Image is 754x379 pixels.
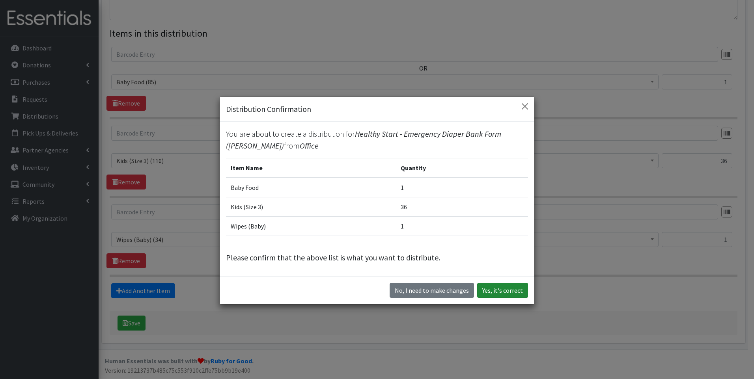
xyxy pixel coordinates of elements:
p: You are about to create a distribution for from [226,128,528,152]
td: Wipes (Baby) [226,217,396,236]
td: Kids (Size 3) [226,197,396,217]
h5: Distribution Confirmation [226,103,311,115]
button: Yes, it's correct [477,283,528,298]
span: Office [300,141,319,150]
td: 1 [396,178,528,197]
button: Close [519,100,531,113]
button: No I need to make changes [390,283,474,298]
td: 1 [396,217,528,236]
th: Item Name [226,158,396,178]
span: Healthy Start - Emergency Diaper Bank Form ([PERSON_NAME]) [226,129,501,150]
p: Please confirm that the above list is what you want to distribute. [226,252,528,264]
th: Quantity [396,158,528,178]
td: 36 [396,197,528,217]
td: Baby Food [226,178,396,197]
